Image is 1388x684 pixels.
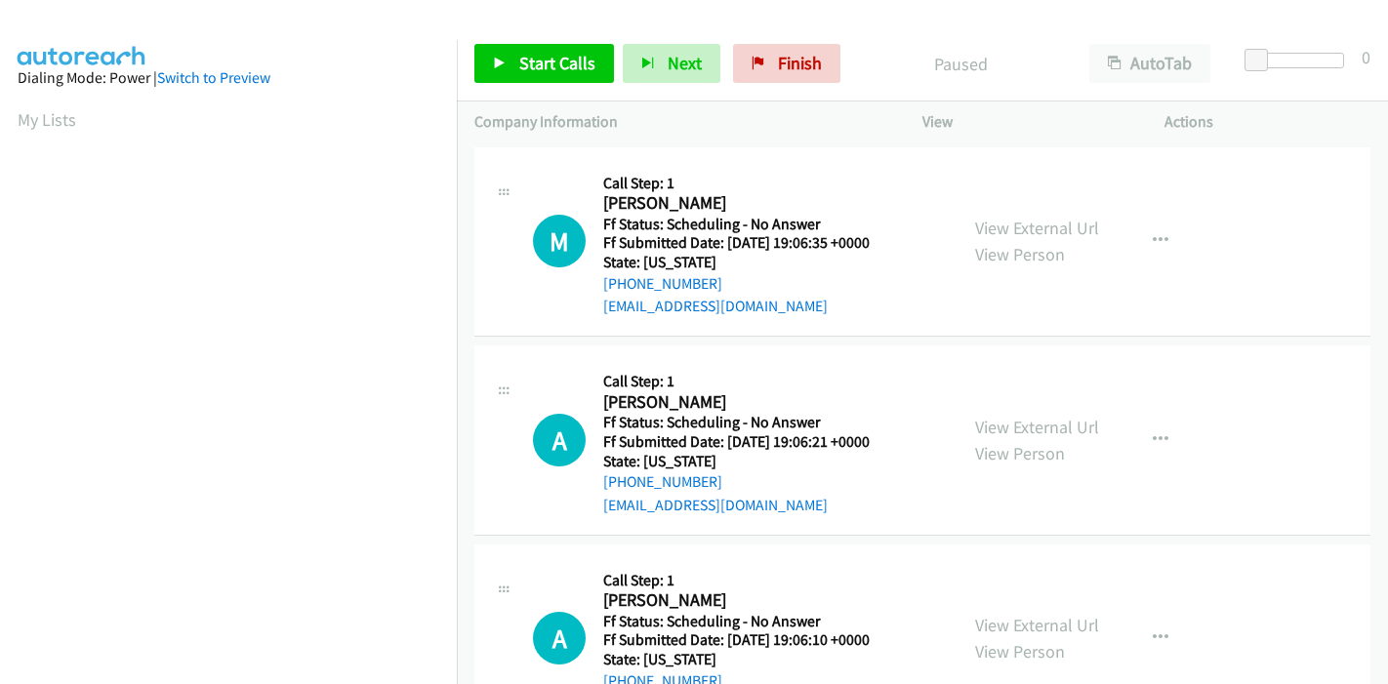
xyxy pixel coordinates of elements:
span: Start Calls [519,52,595,74]
h5: Ff Status: Scheduling - No Answer [603,215,894,234]
h5: Ff Submitted Date: [DATE] 19:06:21 +0000 [603,432,894,452]
h5: Ff Submitted Date: [DATE] 19:06:35 +0000 [603,233,894,253]
a: View Person [975,243,1065,265]
h5: Call Step: 1 [603,174,894,193]
span: Finish [778,52,822,74]
div: Dialing Mode: Power | [18,66,439,90]
h5: Call Step: 1 [603,372,894,391]
h2: [PERSON_NAME] [603,391,894,414]
div: The call is yet to be attempted [533,215,586,267]
a: View Person [975,442,1065,464]
button: Next [623,44,720,83]
a: My Lists [18,108,76,131]
p: View [922,110,1129,134]
a: [PHONE_NUMBER] [603,274,722,293]
a: View External Url [975,416,1099,438]
h2: [PERSON_NAME] [603,192,894,215]
p: Actions [1164,110,1371,134]
h5: Ff Status: Scheduling - No Answer [603,612,894,631]
div: 0 [1362,44,1370,70]
div: The call is yet to be attempted [533,612,586,664]
h1: A [533,612,586,664]
h5: Ff Submitted Date: [DATE] 19:06:10 +0000 [603,630,894,650]
a: [EMAIL_ADDRESS][DOMAIN_NAME] [603,496,828,514]
h1: M [533,215,586,267]
a: View External Url [975,217,1099,239]
div: The call is yet to be attempted [533,414,586,466]
div: Delay between calls (in seconds) [1254,53,1344,68]
h5: State: [US_STATE] [603,650,894,669]
p: Company Information [474,110,887,134]
a: View Person [975,640,1065,663]
h5: Ff Status: Scheduling - No Answer [603,413,894,432]
span: Next [668,52,702,74]
a: Start Calls [474,44,614,83]
h2: [PERSON_NAME] [603,589,894,612]
h5: Call Step: 1 [603,571,894,590]
a: [EMAIL_ADDRESS][DOMAIN_NAME] [603,297,828,315]
h5: State: [US_STATE] [603,452,894,471]
a: [PHONE_NUMBER] [603,472,722,491]
button: AutoTab [1089,44,1210,83]
a: Finish [733,44,840,83]
p: Paused [867,51,1054,77]
h1: A [533,414,586,466]
a: Switch to Preview [157,68,270,87]
a: View External Url [975,614,1099,636]
h5: State: [US_STATE] [603,253,894,272]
